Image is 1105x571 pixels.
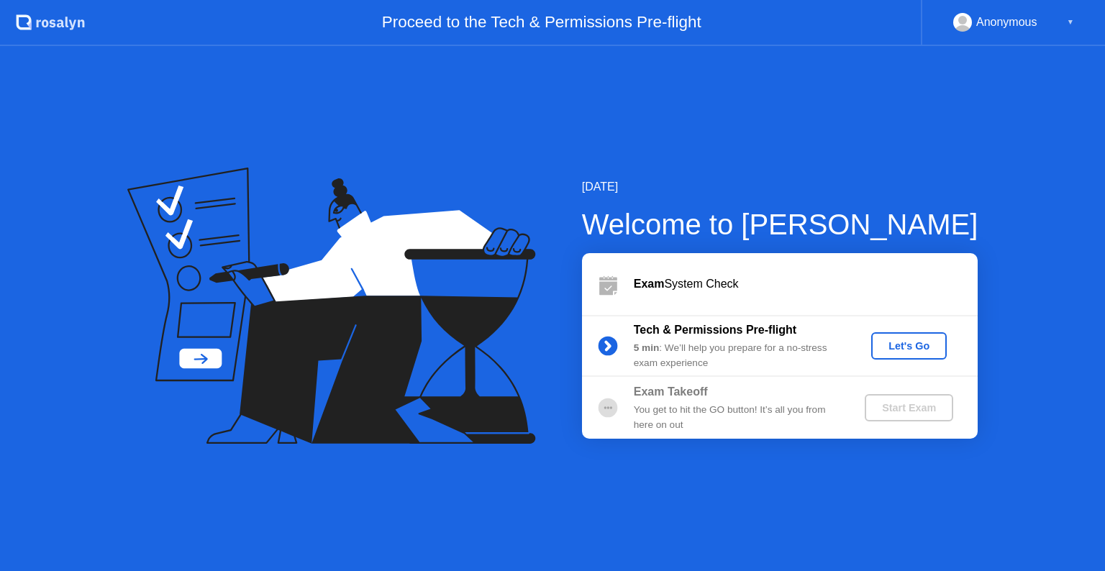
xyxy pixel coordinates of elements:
div: System Check [634,275,978,293]
b: Tech & Permissions Pre-flight [634,324,796,336]
div: Let's Go [877,340,941,352]
div: Welcome to [PERSON_NAME] [582,203,978,246]
button: Start Exam [865,394,953,421]
div: : We’ll help you prepare for a no-stress exam experience [634,341,841,370]
b: Exam [634,278,665,290]
b: 5 min [634,342,660,353]
div: Anonymous [976,13,1037,32]
div: Start Exam [870,402,947,414]
b: Exam Takeoff [634,385,708,398]
div: ▼ [1067,13,1074,32]
div: [DATE] [582,178,978,196]
button: Let's Go [871,332,947,360]
div: You get to hit the GO button! It’s all you from here on out [634,403,841,432]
